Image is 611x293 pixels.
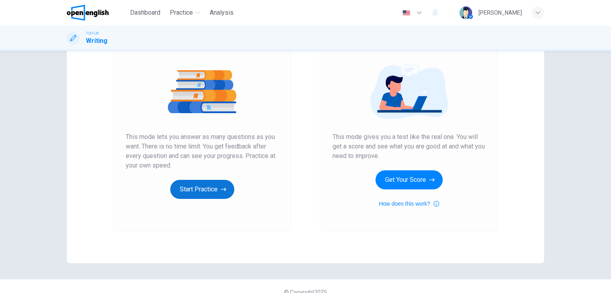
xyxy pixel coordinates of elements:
[376,170,443,189] button: Get Your Score
[86,36,107,46] h1: Writing
[67,5,109,21] img: OpenEnglish logo
[86,31,99,36] span: TOEFL®
[479,8,522,17] div: [PERSON_NAME]
[333,132,485,161] span: This mode gives you a test like the real one. You will get a score and see what you are good at a...
[459,6,472,19] img: Profile picture
[126,132,278,170] span: This mode lets you answer as many questions as you want. There is no time limit. You get feedback...
[167,6,203,20] button: Practice
[379,199,439,208] button: How does this work?
[170,8,193,17] span: Practice
[206,6,237,20] button: Analysis
[67,5,127,21] a: OpenEnglish logo
[170,180,234,199] button: Start Practice
[127,6,163,20] button: Dashboard
[210,8,234,17] span: Analysis
[401,10,411,16] img: en
[130,8,160,17] span: Dashboard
